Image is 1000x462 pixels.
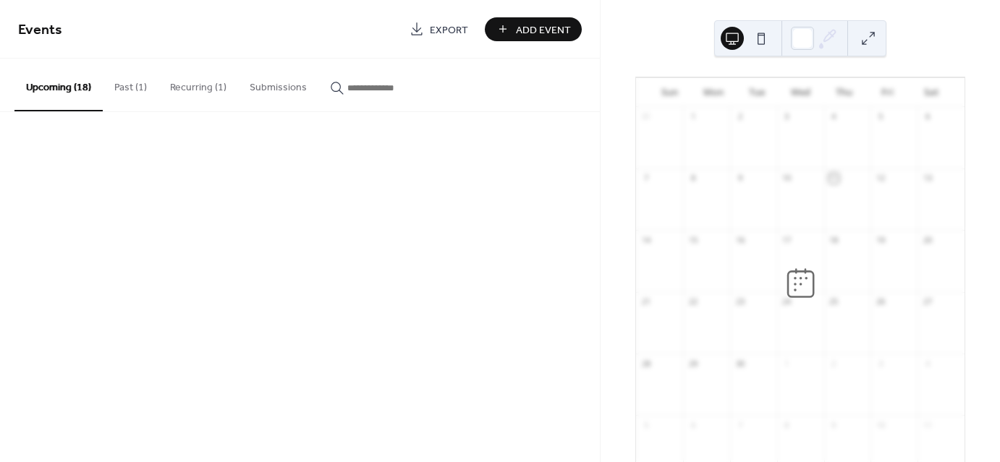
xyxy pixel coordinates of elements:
div: 4 [922,358,933,369]
div: 1 [687,111,698,122]
div: 29 [687,358,698,369]
div: 8 [781,419,792,430]
div: 16 [734,234,745,245]
div: 14 [640,234,651,245]
div: 28 [640,358,651,369]
a: Export [399,17,479,41]
button: Recurring (1) [158,59,238,110]
div: Sat [910,78,953,107]
div: 3 [781,111,792,122]
div: 19 [875,234,886,245]
div: Mon [691,78,734,107]
div: 13 [922,173,933,184]
div: 5 [640,419,651,430]
div: 27 [922,296,933,307]
div: Thu [822,78,865,107]
div: Wed [779,78,822,107]
span: Add Event [516,22,571,38]
div: 4 [829,111,839,122]
div: 6 [922,111,933,122]
div: 9 [734,173,745,184]
div: 3 [875,358,886,369]
div: 10 [875,419,886,430]
span: Events [18,16,62,44]
div: 20 [922,234,933,245]
div: Tue [735,78,779,107]
div: 21 [640,296,651,307]
div: 10 [781,173,792,184]
div: 1 [781,358,792,369]
button: Upcoming (18) [14,59,103,111]
div: 31 [640,111,651,122]
div: 18 [829,234,839,245]
div: 22 [687,296,698,307]
div: 11 [829,173,839,184]
div: 15 [687,234,698,245]
div: 5 [875,111,886,122]
div: 7 [640,173,651,184]
div: 24 [781,296,792,307]
div: 12 [875,173,886,184]
button: Add Event [485,17,582,41]
div: Sun [648,78,691,107]
div: 2 [734,111,745,122]
div: 30 [734,358,745,369]
button: Submissions [238,59,318,110]
div: 2 [829,358,839,369]
div: 8 [687,173,698,184]
div: 9 [829,419,839,430]
div: 17 [781,234,792,245]
div: 11 [922,419,933,430]
div: 25 [829,296,839,307]
div: 7 [734,419,745,430]
div: 26 [875,296,886,307]
div: 6 [687,419,698,430]
button: Past (1) [103,59,158,110]
div: Fri [865,78,909,107]
div: 23 [734,296,745,307]
span: Export [430,22,468,38]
